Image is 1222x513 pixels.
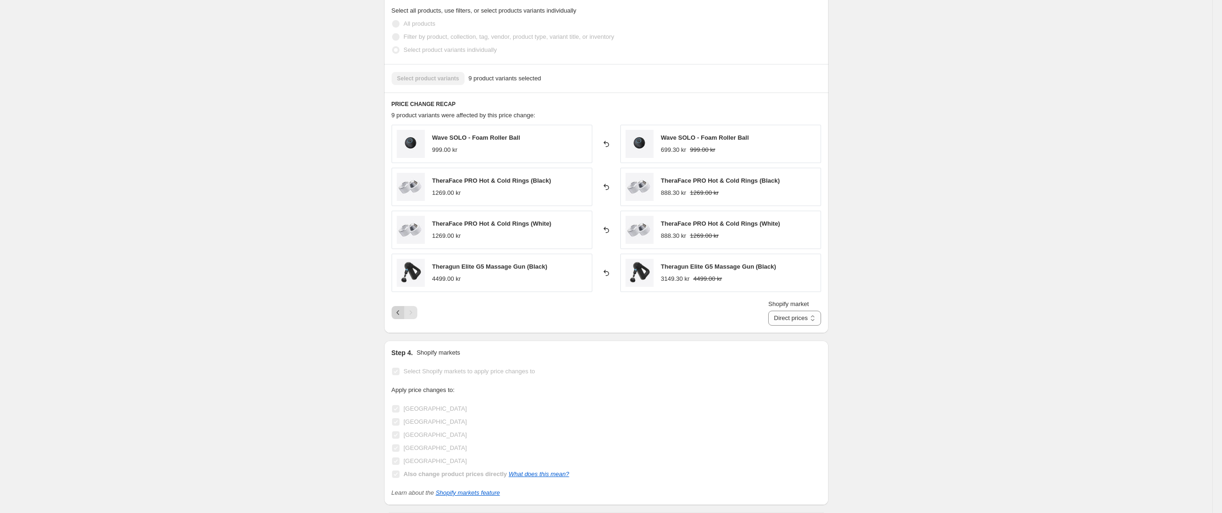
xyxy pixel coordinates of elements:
[693,274,722,284] strike: 4499.00 kr
[404,20,436,27] span: All products
[436,489,500,496] a: Shopify markets feature
[397,259,425,287] img: Elite-Gen-5-Hero-6_80x.webp
[404,368,535,375] span: Select Shopify markets to apply price changes to
[397,173,425,201] img: Theraface-Hot-Cold-Attachment-White-Hero-1_80x.jpg
[392,348,413,357] h2: Step 4.
[661,263,776,270] span: Theragun Elite G5 Massage Gun (Black)
[432,145,458,155] div: 999.00 kr
[404,33,614,40] span: Filter by product, collection, tag, vendor, product type, variant title, or inventory
[404,431,467,438] span: [GEOGRAPHIC_DATA]
[432,134,520,141] span: Wave SOLO - Foam Roller Ball
[404,46,497,53] span: Select product variants individually
[404,470,507,477] b: Also change product prices directly
[768,300,809,307] span: Shopify market
[661,220,780,227] span: TheraFace PRO Hot & Cold Rings (White)
[468,74,541,83] span: 9 product variants selected
[626,216,654,244] img: Theraface-Hot-Cold-Attachment-White-Hero-1_80x.jpg
[392,386,455,393] span: Apply price changes to:
[432,231,461,241] div: 1269.00 kr
[404,457,467,464] span: [GEOGRAPHIC_DATA]
[416,348,460,357] p: Shopify markets
[661,177,780,184] span: TheraFace PRO Hot & Cold Rings (Black)
[690,145,715,155] strike: 999.00 kr
[661,145,686,155] div: 699.30 kr
[432,220,552,227] span: TheraFace PRO Hot & Cold Rings (White)
[432,177,551,184] span: TheraFace PRO Hot & Cold Rings (Black)
[661,188,686,198] div: 888.30 kr
[392,306,417,319] nav: Pagination
[404,405,467,412] span: [GEOGRAPHIC_DATA]
[690,188,719,198] strike: 1269.00 kr
[690,231,719,241] strike: 1269.00 kr
[397,216,425,244] img: Theraface-Hot-Cold-Attachment-White-Hero-1_80x.jpg
[404,444,467,451] span: [GEOGRAPHIC_DATA]
[626,130,654,158] img: Wave_Solo_Carousel_01_80x.jpg
[392,306,405,319] button: Previous
[661,134,749,141] span: Wave SOLO - Foam Roller Ball
[392,112,536,119] span: 9 product variants were affected by this price change:
[661,231,686,241] div: 888.30 kr
[432,263,547,270] span: Theragun Elite G5 Massage Gun (Black)
[509,470,569,477] a: What does this mean?
[392,7,576,14] span: Select all products, use filters, or select products variants individually
[432,274,461,284] div: 4499.00 kr
[397,130,425,158] img: Wave_Solo_Carousel_01_80x.jpg
[392,100,821,108] h6: PRICE CHANGE RECAP
[392,489,500,496] i: Learn about the
[626,173,654,201] img: Theraface-Hot-Cold-Attachment-White-Hero-1_80x.jpg
[661,274,690,284] div: 3149.30 kr
[432,188,461,198] div: 1269.00 kr
[404,418,467,425] span: [GEOGRAPHIC_DATA]
[626,259,654,287] img: Elite-Gen-5-Hero-6_80x.webp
